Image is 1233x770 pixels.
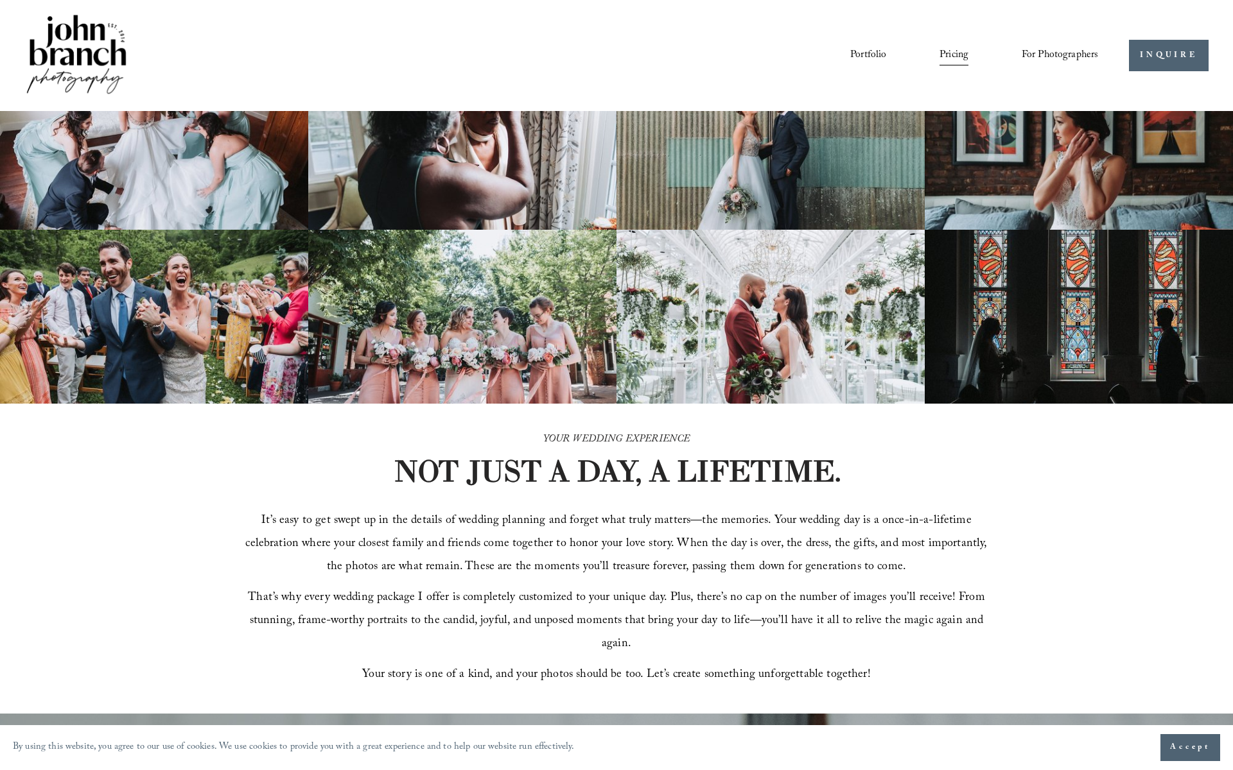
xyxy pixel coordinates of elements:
img: Bride and groom standing in an elegant greenhouse with chandeliers and lush greenery. [616,230,925,404]
img: Woman applying makeup to another woman near a window with floral curtains and autumn flowers. [308,56,616,230]
span: That’s why every wedding package I offer is completely customized to your unique day. Plus, there... [248,588,988,654]
a: Pricing [940,45,968,67]
p: By using this website, you agree to our use of cookies. We use cookies to provide you with a grea... [13,739,575,757]
img: A bride and four bridesmaids in pink dresses, holding bouquets with pink and white flowers, smili... [308,230,616,404]
img: John Branch IV Photography [24,12,128,99]
em: YOUR WEDDING EXPERIENCE [543,431,690,449]
img: A bride and groom standing together, laughing, with the bride holding a bouquet in front of a cor... [616,56,925,230]
span: It’s easy to get swept up in the details of wedding planning and forget what truly matters—the me... [245,511,990,577]
img: Bride adjusting earring in front of framed posters on a brick wall. [925,56,1233,230]
a: Portfolio [850,45,886,67]
span: For Photographers [1022,46,1099,65]
span: Accept [1170,741,1211,754]
img: Silhouettes of a bride and groom facing each other in a church, with colorful stained glass windo... [925,230,1233,404]
span: Your story is one of a kind, and your photos should be too. Let’s create something unforgettable ... [362,665,871,685]
strong: NOT JUST A DAY, A LIFETIME. [394,452,841,490]
a: INQUIRE [1129,40,1208,71]
a: folder dropdown [1022,45,1099,67]
button: Accept [1160,734,1220,761]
